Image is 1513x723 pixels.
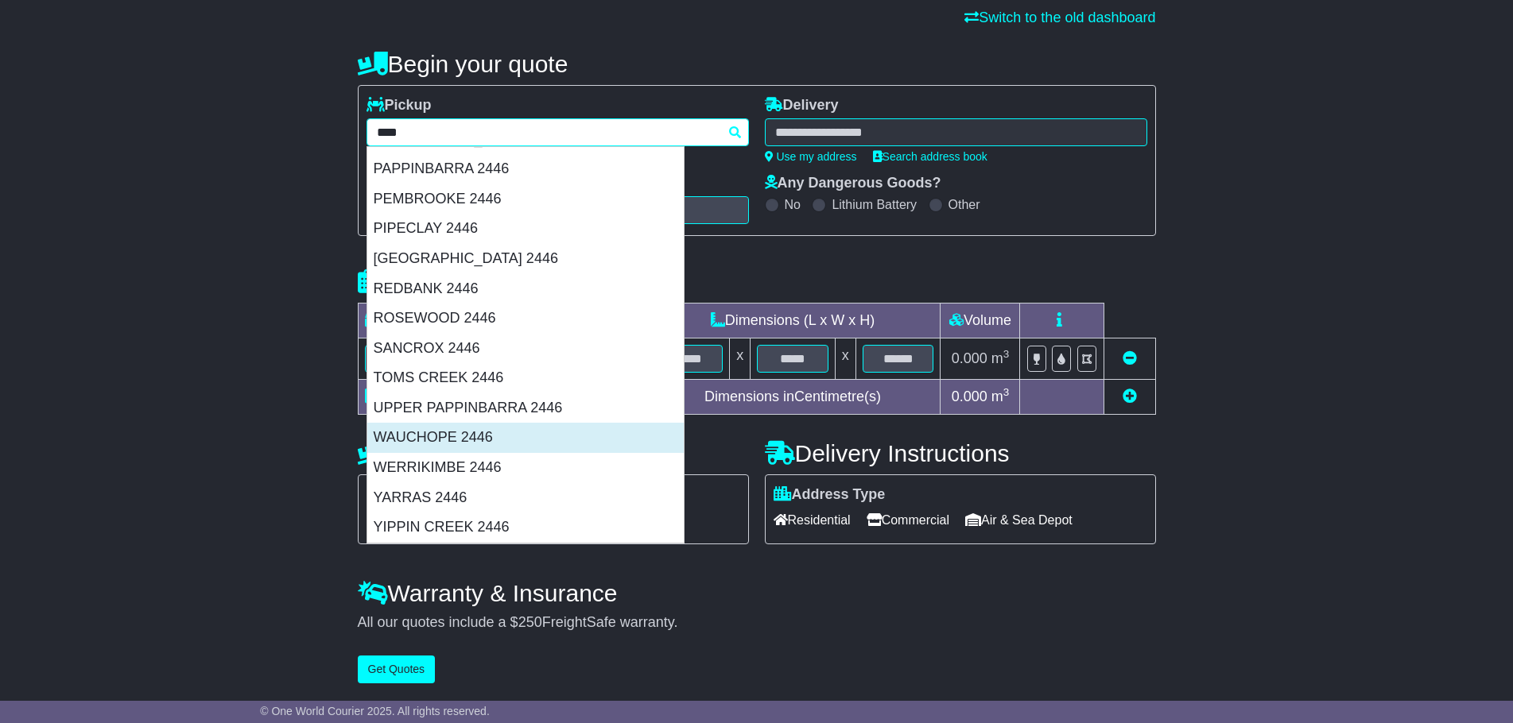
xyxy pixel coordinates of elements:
[358,614,1156,632] div: All our quotes include a $ FreightSafe warranty.
[1123,389,1137,404] a: Add new item
[1003,386,1010,398] sup: 3
[367,393,684,423] div: UPPER PAPPINBARRA 2446
[952,389,987,404] span: 0.000
[765,150,857,163] a: Use my address
[260,705,490,717] span: © One World Courier 2025. All rights reserved.
[867,508,949,532] span: Commercial
[367,483,684,513] div: YARRAS 2446
[367,453,684,483] div: WERRIKIMBE 2446
[730,338,751,380] td: x
[1003,348,1010,360] sup: 3
[358,380,491,415] td: Total
[991,350,1010,366] span: m
[941,304,1020,338] td: Volume
[367,118,749,146] typeahead: Please provide city
[765,97,839,114] label: Delivery
[367,512,684,543] div: YIPPIN CREEK 2446
[765,175,941,192] label: Any Dangerous Goods?
[965,508,1073,532] span: Air & Sea Depot
[367,184,684,215] div: PEMBROOKE 2446
[645,380,941,415] td: Dimensions in Centimetre(s)
[518,614,542,630] span: 250
[774,508,851,532] span: Residential
[367,214,684,244] div: PIPECLAY 2446
[873,150,987,163] a: Search address book
[645,304,941,338] td: Dimensions (L x W x H)
[367,304,684,334] div: ROSEWOOD 2446
[367,334,684,364] div: SANCROX 2446
[949,197,980,212] label: Other
[367,97,432,114] label: Pickup
[765,440,1156,466] h4: Delivery Instructions
[367,274,684,304] div: REDBANK 2446
[991,389,1010,404] span: m
[1123,350,1137,366] a: Remove this item
[835,338,855,380] td: x
[832,197,917,212] label: Lithium Battery
[952,350,987,366] span: 0.000
[358,304,491,338] td: Type
[367,363,684,393] div: TOMS CREEK 2446
[358,655,436,683] button: Get Quotes
[774,486,886,504] label: Address Type
[358,51,1156,77] h4: Begin your quote
[358,269,557,295] h4: Package details |
[358,580,1156,606] h4: Warranty & Insurance
[367,154,684,184] div: PAPPINBARRA 2446
[367,244,684,274] div: [GEOGRAPHIC_DATA] 2446
[367,423,684,453] div: WAUCHOPE 2446
[785,197,801,212] label: No
[358,440,749,466] h4: Pickup Instructions
[964,10,1155,25] a: Switch to the old dashboard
